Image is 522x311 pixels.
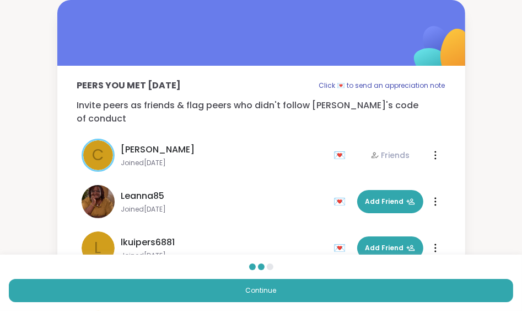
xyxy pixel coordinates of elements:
p: Click 💌 to send an appreciation note [319,79,445,92]
span: Add Friend [365,197,415,207]
button: Continue [9,279,513,302]
span: Add Friend [365,243,415,253]
span: Joined [DATE] [121,159,327,167]
div: 💌 [334,146,351,164]
button: Add Friend [357,190,423,213]
button: Add Friend [357,236,423,260]
p: Peers you met [DATE] [77,79,181,92]
div: 💌 [334,193,351,210]
img: Leanna85 [82,185,115,218]
div: 💌 [334,239,351,257]
span: [PERSON_NAME] [121,143,195,156]
span: Joined [DATE] [121,251,327,260]
div: Friends [370,150,410,161]
p: Invite peers as friends & flag peers who didn't follow [PERSON_NAME]'s code of conduct [77,99,445,125]
span: lkuipers6881 [121,236,175,249]
span: C [92,144,104,167]
span: Continue [246,286,277,296]
span: Joined [DATE] [121,205,327,214]
span: Leanna85 [121,189,165,203]
span: l [95,236,101,260]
